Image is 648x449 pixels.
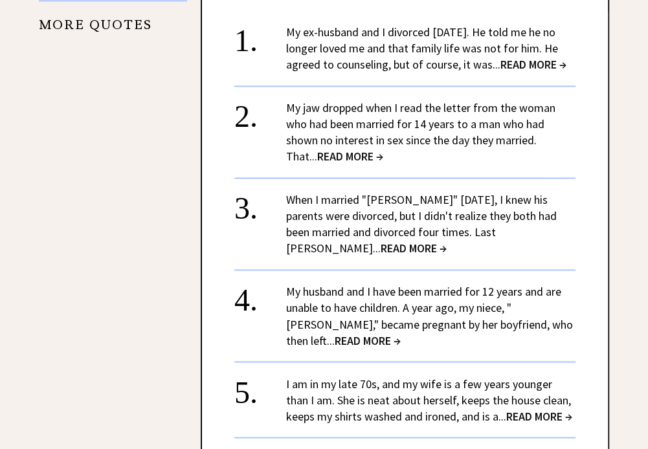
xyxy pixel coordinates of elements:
[234,375,286,399] div: 5.
[286,284,573,347] a: My husband and I have been married for 12 years and are unable to have children. A year ago, my n...
[381,241,447,256] span: READ MORE →
[39,7,152,32] a: MORE QUOTES
[317,149,383,164] span: READ MORE →
[286,100,555,164] a: My jaw dropped when I read the letter from the woman who had been married for 14 years to a man w...
[286,25,566,72] a: My ex-husband and I divorced [DATE]. He told me he no longer loved me and that family life was no...
[500,57,566,72] span: READ MORE →
[234,192,286,215] div: 3.
[335,333,401,347] span: READ MORE →
[286,192,557,256] a: When I married "[PERSON_NAME]" [DATE], I knew his parents were divorced, but I didn't realize the...
[234,283,286,307] div: 4.
[234,100,286,124] div: 2.
[506,408,572,423] span: READ MORE →
[286,376,572,423] a: I am in my late 70s, and my wife is a few years younger than I am. She is neat about herself, kee...
[234,24,286,48] div: 1.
